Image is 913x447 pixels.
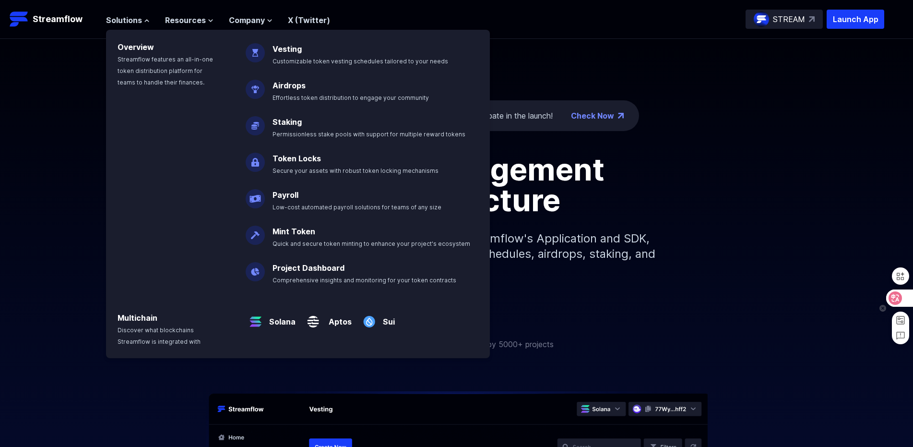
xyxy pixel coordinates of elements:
[273,44,302,54] a: Vesting
[273,190,298,200] a: Payroll
[571,110,614,121] a: Check Now
[246,145,265,172] img: Token Locks
[165,14,213,26] button: Resources
[746,10,823,29] a: STREAM
[118,56,213,86] span: Streamflow features an all-in-one token distribution platform for teams to handle their finances.
[273,277,456,284] span: Comprehensive insights and monitoring for your token contracts
[288,15,330,25] a: X (Twitter)
[33,12,83,26] p: Streamflow
[246,181,265,208] img: Payroll
[809,16,815,22] img: top-right-arrow.svg
[106,14,142,26] span: Solutions
[10,10,96,29] a: Streamflow
[246,254,265,281] img: Project Dashboard
[273,154,321,163] a: Token Locks
[165,14,206,26] span: Resources
[273,58,448,65] span: Customizable token vesting schedules tailored to your needs
[458,338,554,350] p: Trusted by 5000+ projects
[229,14,265,26] span: Company
[273,227,315,236] a: Mint Token
[273,263,344,273] a: Project Dashboard
[273,117,302,127] a: Staking
[118,42,154,52] a: Overview
[118,326,201,345] span: Discover what blockchains Streamflow is integrated with
[246,218,265,245] img: Mint Token
[106,14,150,26] button: Solutions
[229,14,273,26] button: Company
[246,36,265,62] img: Vesting
[379,308,395,327] a: Sui
[827,10,884,29] button: Launch App
[618,113,624,119] img: top-right-arrow.png
[273,240,470,247] span: Quick and secure token minting to enhance your project's ecosystem
[303,304,323,331] img: Aptos
[273,131,465,138] span: Permissionless stake pools with support for multiple reward tokens
[273,204,441,211] span: Low-cost automated payroll solutions for teams of any size
[359,304,379,331] img: Sui
[754,12,769,27] img: streamflow-logo-circle.png
[246,72,265,99] img: Airdrops
[246,304,265,331] img: Solana
[773,13,805,25] p: STREAM
[273,167,439,174] span: Secure your assets with robust token locking mechanisms
[246,109,265,135] img: Staking
[273,81,306,90] a: Airdrops
[118,313,157,323] a: Multichain
[265,308,296,327] a: Solana
[273,94,429,101] span: Effortless token distribution to engage your community
[10,10,29,29] img: Streamflow Logo
[323,308,352,327] a: Aptos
